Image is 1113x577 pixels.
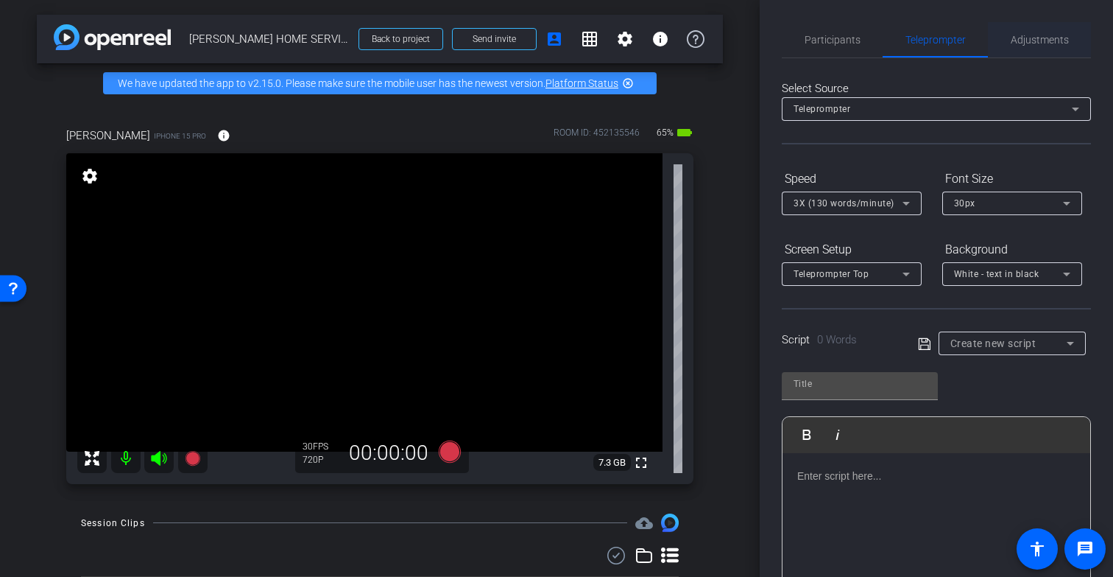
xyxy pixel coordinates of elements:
[942,237,1082,262] div: Background
[554,126,640,147] div: ROOM ID: 452135546
[303,441,339,452] div: 30
[1076,540,1094,558] mat-icon: message
[593,454,631,472] span: 7.3 GB
[954,269,1039,279] span: White - text in black
[651,30,669,48] mat-icon: info
[54,24,171,50] img: app-logo
[473,33,516,45] span: Send invite
[805,35,861,45] span: Participants
[950,338,1036,349] span: Create new script
[661,514,679,531] img: Session clips
[545,77,618,89] a: Platform Status
[954,198,975,209] span: 30px
[632,454,650,472] mat-icon: fullscreen
[217,129,230,142] mat-icon: info
[635,514,653,532] span: Destinations for your clips
[782,332,897,349] div: Script
[782,167,922,192] div: Speed
[79,167,100,185] mat-icon: settings
[676,124,693,141] mat-icon: battery_std
[794,198,894,209] span: 3X (130 words/minute)
[303,454,339,466] div: 720P
[905,35,966,45] span: Teleprompter
[103,72,657,94] div: We have updated the app to v2.15.0. Please make sure the mobile user has the newest version.
[782,237,922,262] div: Screen Setup
[545,30,563,48] mat-icon: account_box
[581,30,598,48] mat-icon: grid_on
[452,28,537,50] button: Send invite
[313,441,328,452] span: FPS
[794,104,850,114] span: Teleprompter
[794,269,869,279] span: Teleprompter Top
[66,127,150,144] span: [PERSON_NAME]
[339,441,438,466] div: 00:00:00
[358,28,443,50] button: Back to project
[1028,540,1046,558] mat-icon: accessibility
[81,516,145,531] div: Session Clips
[1011,35,1069,45] span: Adjustments
[817,333,857,346] span: 0 Words
[622,77,634,89] mat-icon: highlight_off
[154,130,206,141] span: iPhone 15 Pro
[372,34,430,44] span: Back to project
[616,30,634,48] mat-icon: settings
[635,514,653,532] mat-icon: cloud_upload
[654,121,676,144] span: 65%
[793,420,821,450] button: Bold (⌘B)
[189,24,350,54] span: [PERSON_NAME] HOME SERVICES
[824,420,852,450] button: Italic (⌘I)
[942,167,1082,192] div: Font Size
[794,375,926,393] input: Title
[782,80,1091,97] div: Select Source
